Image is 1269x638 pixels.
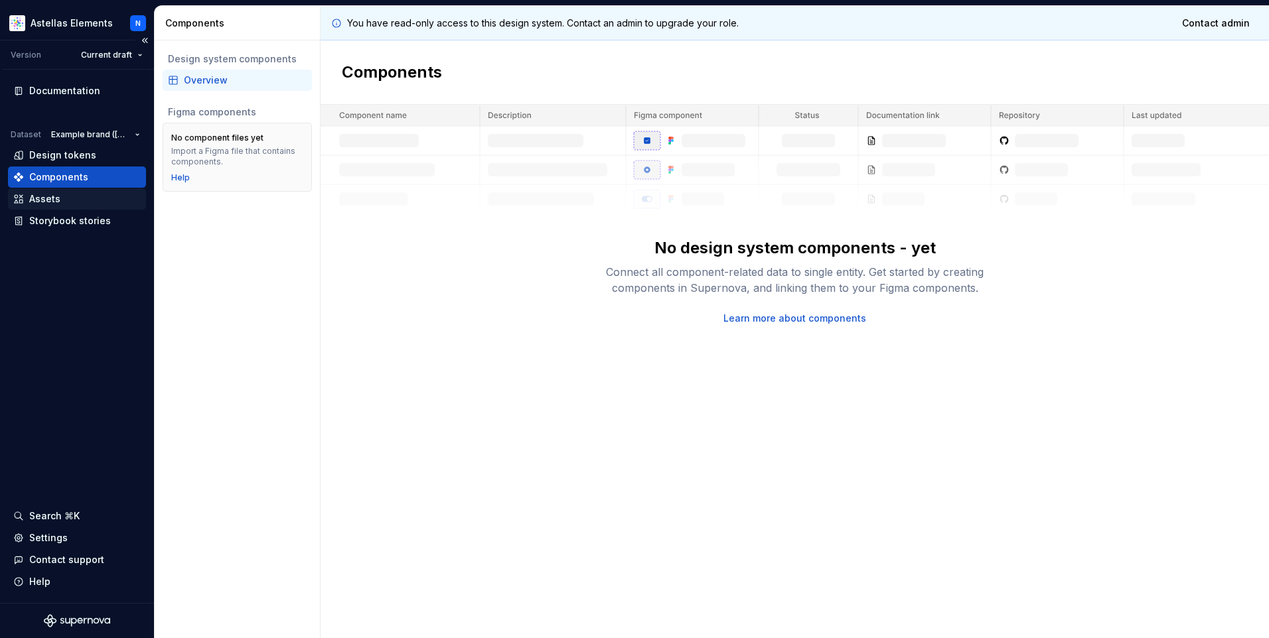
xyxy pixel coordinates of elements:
[81,50,132,60] span: Current draft
[171,133,263,143] div: No component files yet
[44,614,110,627] svg: Supernova Logo
[168,105,307,119] div: Figma components
[168,52,307,66] div: Design system components
[8,145,146,166] a: Design tokens
[8,527,146,548] a: Settings
[8,166,146,188] a: Components
[29,170,88,184] div: Components
[171,172,190,183] a: Help
[3,9,151,37] button: Astellas ElementsN
[347,17,739,30] p: You have read-only access to this design system. Contact an admin to upgrade your role.
[723,312,866,325] a: Learn more about components
[29,149,96,162] div: Design tokens
[75,46,149,64] button: Current draft
[29,509,80,523] div: Search ⌘K
[11,50,41,60] div: Version
[163,70,312,91] a: Overview
[184,74,307,87] div: Overview
[9,15,25,31] img: b2369ad3-f38c-46c1-b2a2-f2452fdbdcd2.png
[135,31,154,50] button: Collapse sidebar
[29,214,111,227] div: Storybook stories
[29,553,104,566] div: Contact support
[29,84,100,97] div: Documentation
[8,210,146,231] a: Storybook stories
[8,80,146,101] a: Documentation
[135,18,141,29] div: N
[8,571,146,592] button: Help
[1173,11,1258,35] a: Contact admin
[29,192,60,206] div: Assets
[8,188,146,210] a: Assets
[8,549,146,570] button: Contact support
[29,531,68,544] div: Settings
[583,264,1008,296] div: Connect all component-related data to single entity. Get started by creating components in Supern...
[654,237,936,259] div: No design system components - yet
[29,575,50,588] div: Help
[31,17,113,30] div: Astellas Elements
[11,129,41,140] div: Dataset
[8,505,146,527] button: Search ⌘K
[51,129,129,140] span: Example brand ([GEOGRAPHIC_DATA])
[171,146,303,167] div: Import a Figma file that contains components.
[1182,17,1250,30] span: Contact admin
[45,125,146,144] button: Example brand ([GEOGRAPHIC_DATA])
[342,62,442,83] h2: Components
[165,17,315,30] div: Components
